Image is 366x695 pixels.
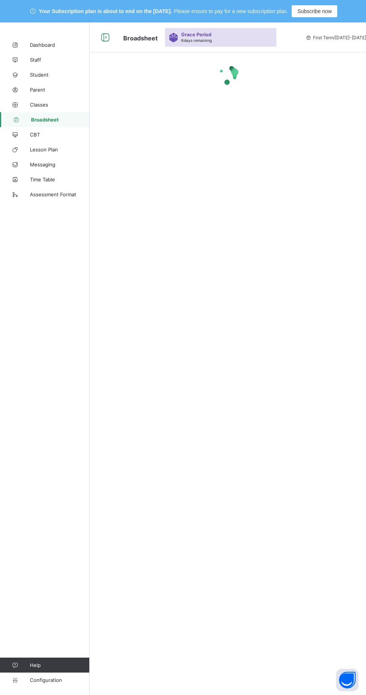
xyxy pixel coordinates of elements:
span: Parent [30,87,90,93]
img: sticker-purple.71386a28dfed39d6af7621340158ba97.svg [169,33,178,42]
span: Please ensure to pay for a new subscription plan. [174,8,288,14]
span: Dashboard [30,42,90,48]
span: Help [30,662,89,668]
span: Grace Period [181,32,211,37]
span: Student [30,72,90,78]
span: Configuration [30,677,89,683]
button: Open asap [336,669,359,691]
span: Your Subscription plan is about to end on the [DATE]. [39,8,172,14]
span: Broadsheet [123,34,158,42]
span: 6 days remaining [181,38,212,43]
span: Broadsheet [31,117,90,123]
span: Lesson Plan [30,147,90,153]
span: Staff [30,57,90,63]
span: Subscribe now [297,8,332,14]
span: Messaging [30,162,90,167]
span: Classes [30,102,90,108]
span: CBT [30,132,90,138]
span: Assessment Format [30,191,90,197]
span: Time Table [30,176,90,182]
